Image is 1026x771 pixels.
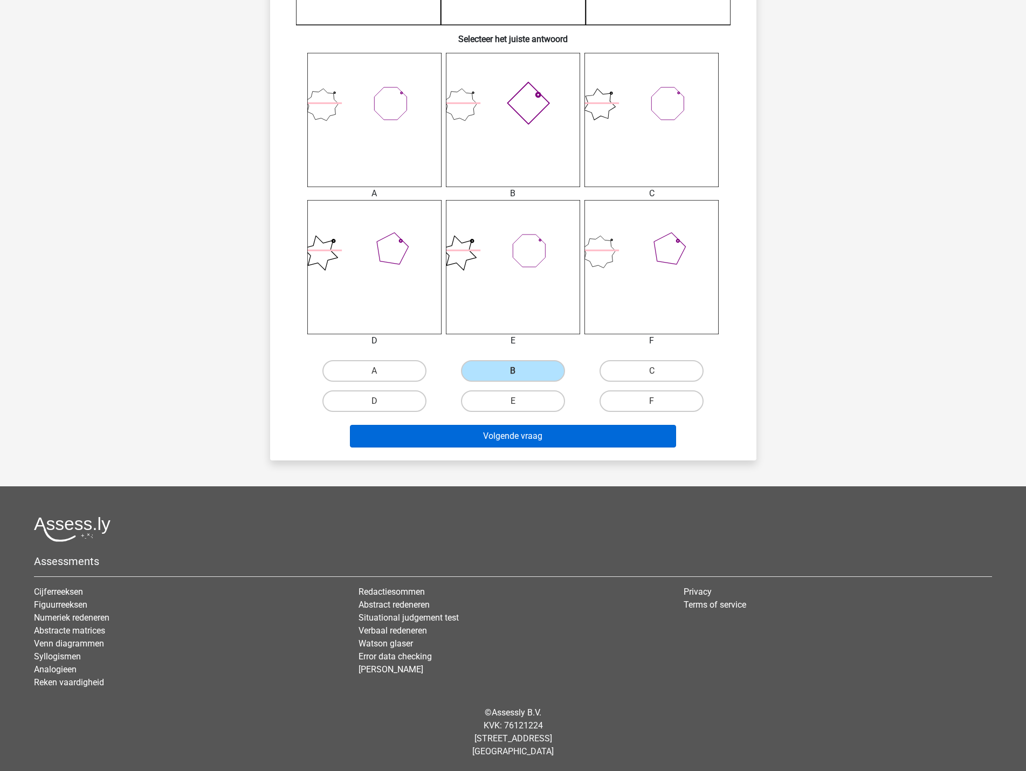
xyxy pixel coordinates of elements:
[600,360,704,382] label: C
[576,334,727,347] div: F
[34,517,111,542] img: Assessly logo
[438,187,588,200] div: B
[34,625,105,636] a: Abstracte matrices
[438,334,588,347] div: E
[26,698,1000,767] div: © KVK: 76121224 [STREET_ADDRESS] [GEOGRAPHIC_DATA]
[34,638,104,649] a: Venn diagrammen
[492,707,541,718] a: Assessly B.V.
[34,612,109,623] a: Numeriek redeneren
[34,555,992,568] h5: Assessments
[287,25,739,44] h6: Selecteer het juiste antwoord
[359,600,430,610] a: Abstract redeneren
[34,664,77,674] a: Analogieen
[34,677,104,687] a: Reken vaardigheid
[322,390,426,412] label: D
[34,587,83,597] a: Cijferreeksen
[576,187,727,200] div: C
[359,625,427,636] a: Verbaal redeneren
[299,334,450,347] div: D
[34,651,81,662] a: Syllogismen
[322,360,426,382] label: A
[350,425,676,448] button: Volgende vraag
[684,587,712,597] a: Privacy
[359,587,425,597] a: Redactiesommen
[359,664,423,674] a: [PERSON_NAME]
[299,187,450,200] div: A
[600,390,704,412] label: F
[359,638,413,649] a: Watson glaser
[359,612,459,623] a: Situational judgement test
[34,600,87,610] a: Figuurreeksen
[684,600,746,610] a: Terms of service
[461,360,565,382] label: B
[359,651,432,662] a: Error data checking
[461,390,565,412] label: E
